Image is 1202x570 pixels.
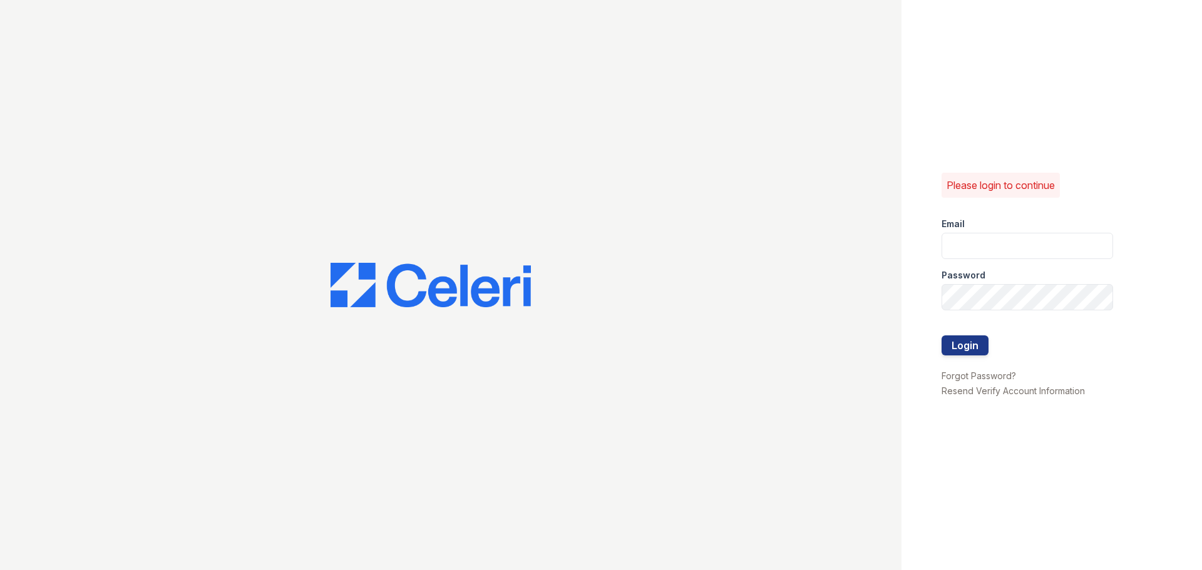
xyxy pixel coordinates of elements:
button: Login [942,335,989,355]
a: Resend Verify Account Information [942,385,1085,396]
label: Password [942,269,985,282]
img: CE_Logo_Blue-a8612792a0a2168367f1c8372b55b34899dd931a85d93a1a3d3e32e68fde9ad4.png [331,263,531,308]
p: Please login to continue [947,178,1055,193]
a: Forgot Password? [942,370,1016,381]
label: Email [942,218,965,230]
